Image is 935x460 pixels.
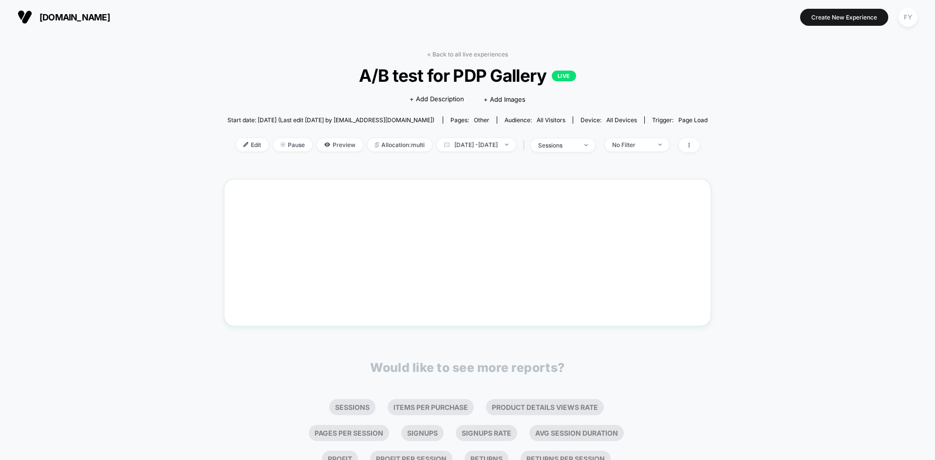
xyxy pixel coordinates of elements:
li: Avg Session Duration [529,425,624,441]
span: Pause [273,138,312,151]
span: A/B test for PDP Gallery [251,65,684,86]
div: sessions [538,142,577,149]
li: Signups Rate [456,425,517,441]
img: Visually logo [18,10,32,24]
button: FY [896,7,920,27]
img: end [280,142,285,147]
span: Page Load [678,116,708,124]
li: Sessions [329,399,375,415]
p: LIVE [552,71,576,81]
span: [DOMAIN_NAME] [39,12,110,22]
div: No Filter [612,141,651,148]
img: calendar [444,142,449,147]
img: end [505,144,508,146]
span: Device: [573,116,644,124]
span: All Visitors [537,116,565,124]
button: Create New Experience [800,9,888,26]
p: Would like to see more reports? [370,360,565,375]
span: Edit [236,138,268,151]
div: Trigger: [652,116,708,124]
div: FY [898,8,917,27]
li: Signups [401,425,444,441]
span: Preview [317,138,363,151]
img: rebalance [375,142,379,147]
div: Pages: [450,116,489,124]
span: + Add Description [410,94,464,104]
li: Product Details Views Rate [486,399,604,415]
span: [DATE] - [DATE] [437,138,516,151]
img: end [584,144,588,146]
span: all devices [606,116,637,124]
a: < Back to all live experiences [427,51,508,58]
span: Start date: [DATE] (Last edit [DATE] by [EMAIL_ADDRESS][DOMAIN_NAME]) [227,116,434,124]
img: edit [243,142,248,147]
span: + Add Images [484,95,525,103]
div: Audience: [505,116,565,124]
img: end [658,144,662,146]
li: Items Per Purchase [388,399,474,415]
button: [DOMAIN_NAME] [15,9,113,25]
span: | [521,138,531,152]
span: Allocation: multi [368,138,432,151]
span: other [474,116,489,124]
li: Pages Per Session [309,425,389,441]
